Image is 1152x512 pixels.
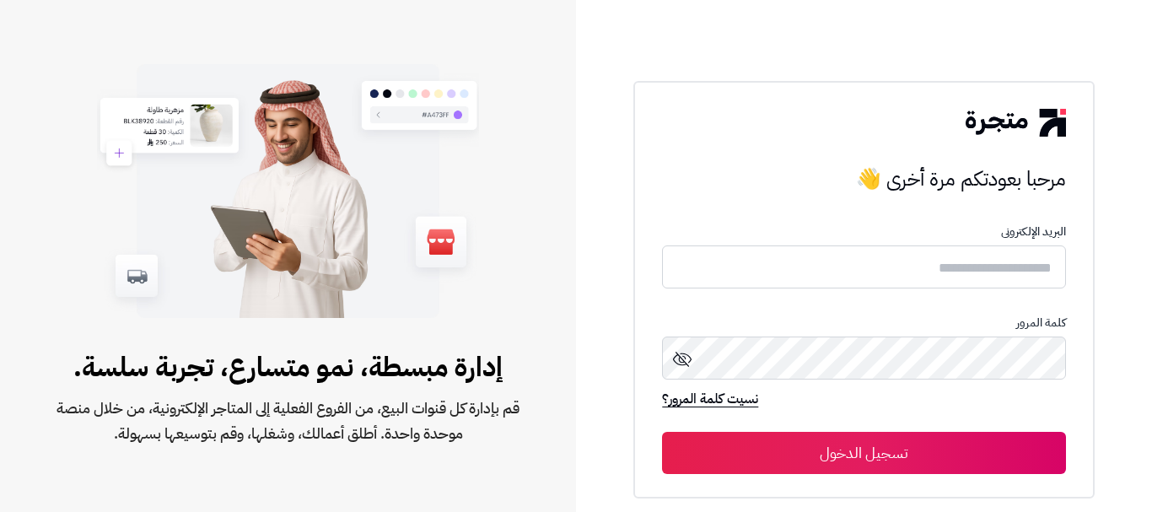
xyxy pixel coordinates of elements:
[662,225,1065,239] p: البريد الإلكترونى
[54,347,522,387] span: إدارة مبسطة، نمو متسارع، تجربة سلسة.
[54,396,522,446] span: قم بإدارة كل قنوات البيع، من الفروع الفعلية إلى المتاجر الإلكترونية، من خلال منصة موحدة واحدة. أط...
[662,316,1065,330] p: كلمة المرور
[966,109,1065,136] img: logo-2.png
[662,432,1065,474] button: تسجيل الدخول
[662,162,1065,196] h3: مرحبا بعودتكم مرة أخرى 👋
[662,389,758,412] a: نسيت كلمة المرور؟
